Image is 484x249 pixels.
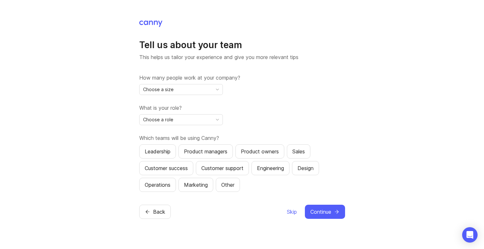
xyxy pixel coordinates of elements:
[145,181,170,189] div: Operations
[153,208,165,216] span: Back
[139,84,223,95] div: toggle menu
[139,178,176,192] button: Operations
[221,181,234,189] div: Other
[143,116,173,123] span: Choose a role
[292,161,319,175] button: Design
[139,144,176,159] button: Leadership
[292,148,305,155] div: Sales
[251,161,289,175] button: Engineering
[235,144,284,159] button: Product owners
[139,104,345,112] label: What is your role?
[178,144,233,159] button: Product managers
[184,148,227,155] div: Product managers
[139,53,345,61] p: This helps us tailor your experience and give you more relevant tips
[196,161,249,175] button: Customer support
[297,164,314,172] div: Design
[139,134,345,142] label: Which teams will be using Canny?
[241,148,279,155] div: Product owners
[139,39,345,51] h1: Tell us about your team
[212,87,223,92] svg: toggle icon
[145,164,188,172] div: Customer success
[143,86,174,93] span: Choose a size
[139,205,171,219] button: Back
[257,164,284,172] div: Engineering
[212,117,223,122] svg: toggle icon
[145,148,170,155] div: Leadership
[201,164,243,172] div: Customer support
[310,208,331,216] span: Continue
[305,205,345,219] button: Continue
[184,181,208,189] div: Marketing
[216,178,240,192] button: Other
[139,114,223,125] div: toggle menu
[139,21,162,27] img: Canny Home
[287,144,310,159] button: Sales
[139,74,345,82] label: How many people work at your company?
[139,161,193,175] button: Customer success
[178,178,213,192] button: Marketing
[462,227,478,243] div: Open Intercom Messenger
[287,208,297,216] span: Skip
[287,205,297,219] button: Skip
